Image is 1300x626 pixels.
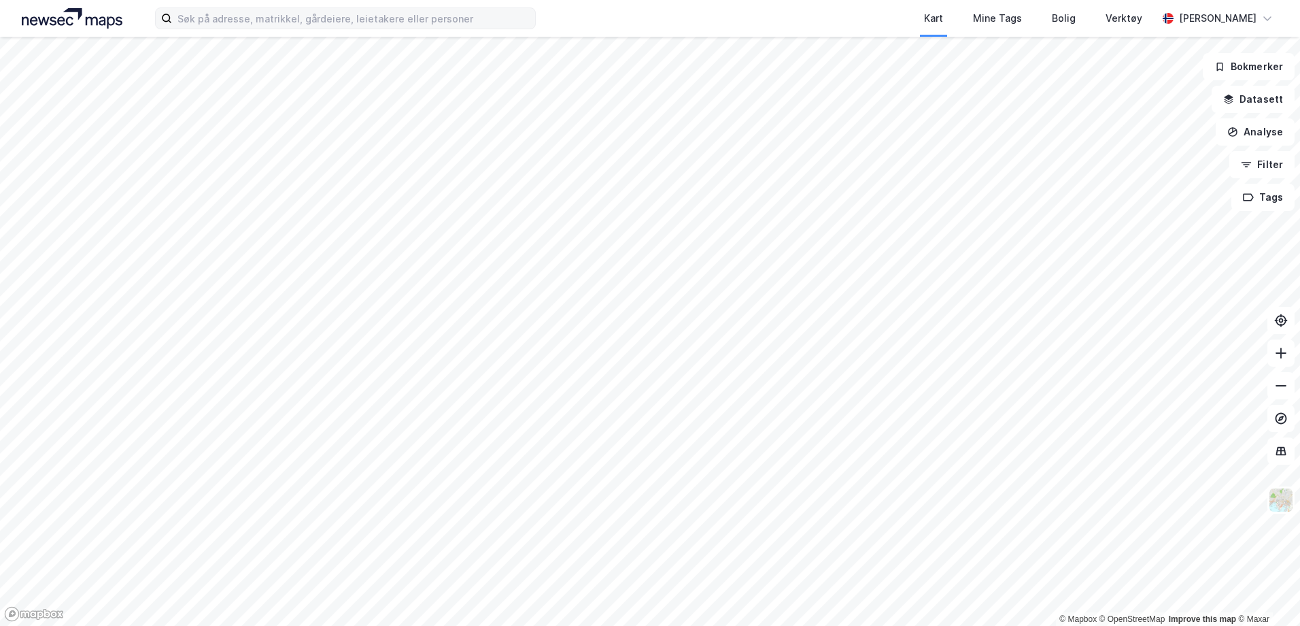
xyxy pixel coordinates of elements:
button: Datasett [1212,86,1295,113]
a: Mapbox [1059,614,1097,624]
a: Mapbox homepage [4,606,64,622]
button: Bokmerker [1203,53,1295,80]
div: Kontrollprogram for chat [1232,561,1300,626]
div: Verktøy [1106,10,1142,27]
img: Z [1268,487,1294,513]
div: Kart [924,10,943,27]
a: Improve this map [1169,614,1236,624]
button: Filter [1229,151,1295,178]
img: logo.a4113a55bc3d86da70a041830d287a7e.svg [22,8,122,29]
iframe: Chat Widget [1232,561,1300,626]
input: Søk på adresse, matrikkel, gårdeiere, leietakere eller personer [172,8,535,29]
div: [PERSON_NAME] [1179,10,1256,27]
div: Mine Tags [973,10,1022,27]
button: Tags [1231,184,1295,211]
button: Analyse [1216,118,1295,146]
a: OpenStreetMap [1099,614,1165,624]
div: Bolig [1052,10,1076,27]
